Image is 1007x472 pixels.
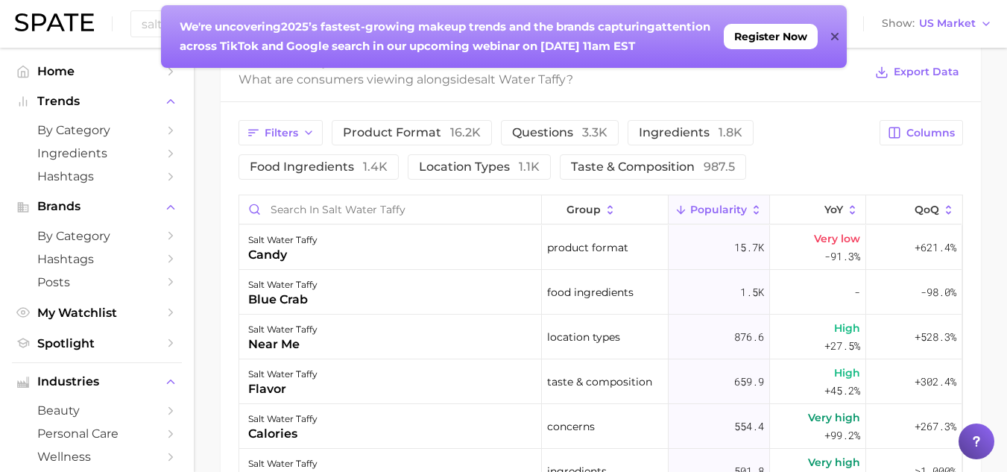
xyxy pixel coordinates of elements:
button: ShowUS Market [878,14,996,34]
button: Trends [12,90,182,113]
span: 16.2k [450,125,481,139]
span: product format [547,239,628,257]
span: salt water taffy [475,72,566,86]
span: Spotlight [37,336,157,350]
span: High [834,319,860,337]
button: QoQ [866,195,962,224]
button: Export Data [871,62,962,83]
span: Hashtags [37,169,157,183]
span: by Category [37,229,157,243]
span: +528.3% [915,328,956,346]
a: by Category [12,224,182,248]
span: Trends [37,95,157,108]
button: salt water taffyblue crabfood ingredients1.5k--98.0% [239,270,962,315]
div: candy [248,246,318,264]
input: Search here for a brand, industry, or ingredient [140,11,777,37]
span: Home [37,64,157,78]
a: personal care [12,422,182,445]
div: near me [248,336,318,353]
span: +45.2% [824,382,860,400]
span: location types [547,328,620,346]
span: beauty [37,403,157,418]
div: salt water taffy [248,321,318,339]
span: +302.4% [915,373,956,391]
span: 1.5k [740,283,764,301]
button: salt water taffycandyproduct format15.7kVery low-91.3%+621.4% [239,225,962,270]
span: 987.5 [704,160,735,174]
a: Hashtags [12,165,182,188]
button: Popularity [669,195,770,224]
span: Ingredients [37,146,157,160]
span: taste & composition [547,373,652,391]
span: food ingredients [547,283,634,301]
span: Show [882,19,915,28]
button: YoY [770,195,866,224]
a: beauty [12,399,182,422]
span: personal care [37,427,157,441]
span: Hashtags [37,252,157,266]
button: Industries [12,371,182,393]
span: location types [419,161,540,173]
a: Posts [12,271,182,294]
span: questions [512,127,607,139]
button: group [542,195,669,224]
span: 3.3k [582,125,607,139]
div: salt water taffy [248,410,318,428]
button: salt water taffynear melocation types876.6High+27.5%+528.3% [239,315,962,359]
button: Brands [12,195,182,218]
span: Industries [37,375,157,388]
div: blue crab [248,291,318,309]
a: by Category [12,119,182,142]
span: 876.6 [734,328,764,346]
span: +267.3% [915,418,956,435]
span: 659.9 [734,373,764,391]
span: US Market [919,19,976,28]
a: My Watchlist [12,301,182,324]
span: -98.0% [921,283,956,301]
span: 554.4 [734,418,764,435]
span: 15.7k [734,239,764,257]
span: by Category [37,123,157,137]
div: calories [248,425,318,443]
input: Search in salt water taffy [239,195,541,224]
div: salt water taffy [248,276,318,294]
span: -91.3% [824,248,860,265]
span: 1.8k [719,125,742,139]
button: salt water taffycaloriesconcerns554.4Very high+99.2%+267.3% [239,404,962,449]
span: product format [343,127,481,139]
span: Very high [808,453,860,471]
a: wellness [12,445,182,468]
button: Columns [880,120,962,145]
span: 1.4k [363,160,388,174]
span: - [854,283,860,301]
span: +27.5% [824,337,860,355]
span: wellness [37,450,157,464]
button: salt water taffyflavortaste & composition659.9High+45.2%+302.4% [239,359,962,404]
div: What are consumers viewing alongside ? [239,69,865,89]
span: group [566,204,601,215]
span: Posts [37,275,157,289]
div: salt water taffy [248,365,318,383]
span: ingredients [639,127,742,139]
div: salt water taffy [248,231,318,249]
span: Columns [906,127,955,139]
span: Brands [37,200,157,213]
span: +99.2% [824,427,860,444]
span: QoQ [915,204,939,215]
span: Very low [814,230,860,248]
div: flavor [248,380,318,398]
span: Filters [265,127,298,139]
img: SPATE [15,13,94,31]
span: concerns [547,418,595,435]
span: +621.4% [915,239,956,257]
span: Popularity [690,204,747,215]
span: High [834,364,860,382]
a: Hashtags [12,248,182,271]
a: Ingredients [12,142,182,165]
span: Very high [808,409,860,427]
span: My Watchlist [37,306,157,320]
button: Filters [239,120,323,145]
span: food ingredients [250,161,388,173]
a: Spotlight [12,332,182,355]
span: taste & composition [571,161,735,173]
